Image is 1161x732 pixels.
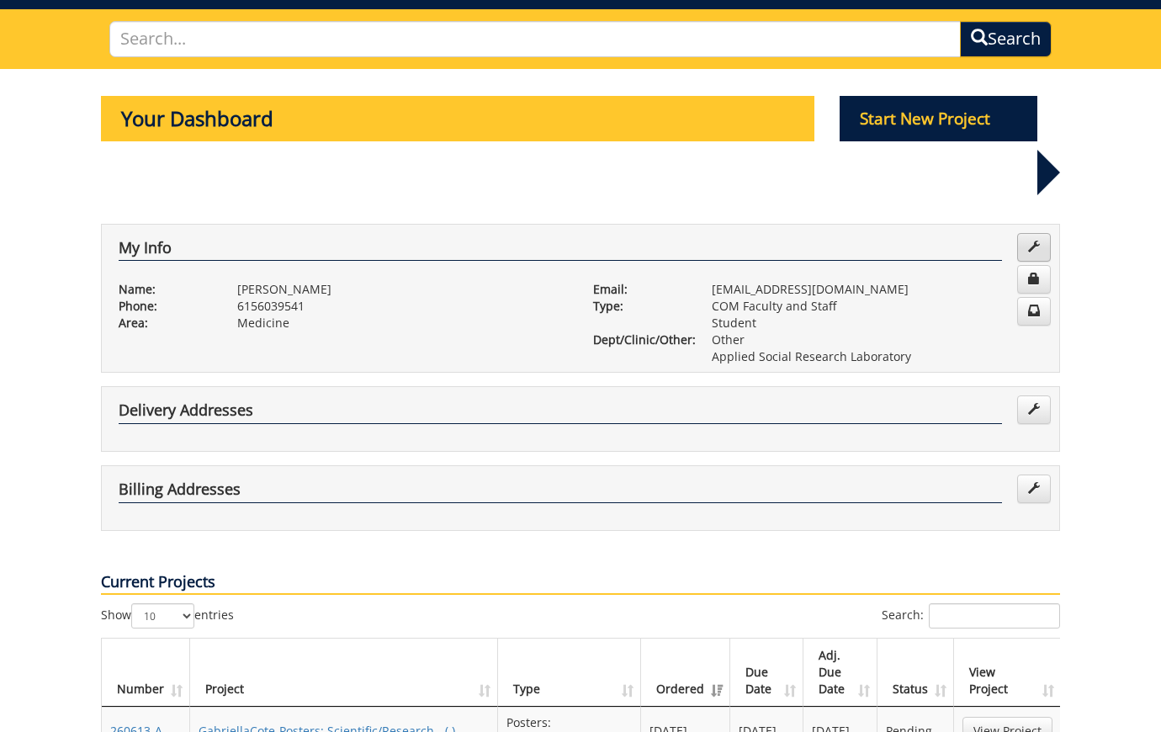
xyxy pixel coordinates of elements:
a: Edit Addresses [1017,395,1051,424]
a: Start New Project [840,112,1038,128]
p: Dept/Clinic/Other: [593,332,687,348]
p: Applied Social Research Laboratory [712,348,1042,365]
h4: Delivery Addresses [119,402,1002,424]
label: Search: [882,603,1060,629]
p: 6156039541 [237,298,568,315]
p: COM Faculty and Staff [712,298,1042,315]
a: Edit Addresses [1017,475,1051,503]
p: Email: [593,281,687,298]
h4: Billing Addresses [119,481,1002,503]
p: [EMAIL_ADDRESS][DOMAIN_NAME] [712,281,1042,298]
p: Name: [119,281,212,298]
p: Area: [119,315,212,332]
label: Show entries [101,603,234,629]
th: Due Date: activate to sort column ascending [730,639,804,707]
a: Change Communication Preferences [1017,297,1051,326]
button: Search [960,21,1052,57]
th: Status: activate to sort column ascending [877,639,954,707]
p: Start New Project [840,96,1038,141]
a: Edit Info [1017,233,1051,262]
th: Adj. Due Date: activate to sort column ascending [803,639,877,707]
p: [PERSON_NAME] [237,281,568,298]
p: Current Projects [101,571,1060,595]
h4: My Info [119,240,1002,262]
th: Number: activate to sort column ascending [102,639,190,707]
p: Medicine [237,315,568,332]
th: Project: activate to sort column ascending [190,639,498,707]
p: Other [712,332,1042,348]
th: Ordered: activate to sort column ascending [641,639,730,707]
p: Phone: [119,298,212,315]
p: Your Dashboard [101,96,814,141]
a: Change Password [1017,265,1051,294]
select: Showentries [131,603,194,629]
input: Search... [109,21,961,57]
th: View Project: activate to sort column ascending [954,639,1061,707]
input: Search: [929,603,1060,629]
p: Type: [593,298,687,315]
th: Type: activate to sort column ascending [498,639,641,707]
p: Student [712,315,1042,332]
